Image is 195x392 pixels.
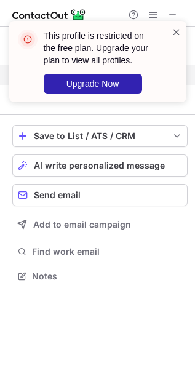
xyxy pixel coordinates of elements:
[33,220,131,230] span: Add to email campaign
[66,79,119,89] span: Upgrade Now
[34,131,166,141] div: Save to List / ATS / CRM
[34,190,81,200] span: Send email
[34,161,165,170] span: AI write personalized message
[12,268,188,285] button: Notes
[12,154,188,177] button: AI write personalized message
[44,30,157,66] header: This profile is restricted on the free plan. Upgrade your plan to view all profiles.
[18,30,38,49] img: error
[12,125,188,147] button: save-profile-one-click
[12,7,86,22] img: ContactOut v5.3.10
[44,74,142,94] button: Upgrade Now
[32,271,183,282] span: Notes
[12,243,188,260] button: Find work email
[32,246,183,257] span: Find work email
[12,214,188,236] button: Add to email campaign
[12,184,188,206] button: Send email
